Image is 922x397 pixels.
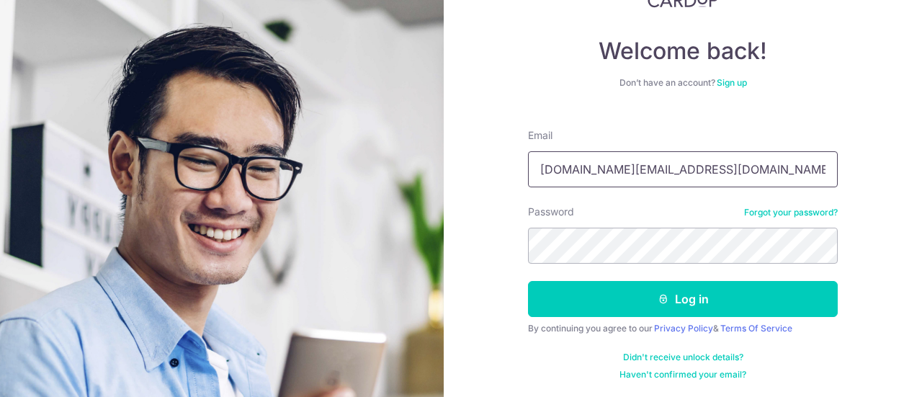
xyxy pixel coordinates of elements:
label: Password [528,205,574,219]
label: Email [528,128,552,143]
div: Don’t have an account? [528,77,838,89]
a: Didn't receive unlock details? [623,352,743,363]
input: Enter your Email [528,151,838,187]
a: Privacy Policy [654,323,713,334]
div: By continuing you agree to our & [528,323,838,334]
a: Haven't confirmed your email? [619,369,746,380]
h4: Welcome back! [528,37,838,66]
a: Forgot your password? [744,207,838,218]
a: Sign up [717,77,747,88]
a: Terms Of Service [720,323,792,334]
button: Log in [528,281,838,317]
